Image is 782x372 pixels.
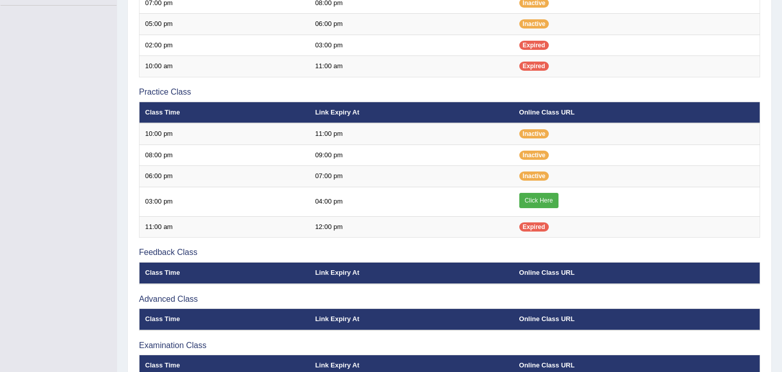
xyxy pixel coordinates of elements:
[514,263,760,284] th: Online Class URL
[139,216,310,238] td: 11:00 am
[514,102,760,123] th: Online Class URL
[310,145,514,166] td: 09:00 pm
[139,102,310,123] th: Class Time
[310,56,514,77] td: 11:00 am
[310,216,514,238] td: 12:00 pm
[139,248,760,257] h3: Feedback Class
[519,129,549,138] span: Inactive
[139,35,310,56] td: 02:00 pm
[139,14,310,35] td: 05:00 pm
[310,14,514,35] td: 06:00 pm
[139,341,760,350] h3: Examination Class
[139,295,760,304] h3: Advanced Class
[139,88,760,97] h3: Practice Class
[519,151,549,160] span: Inactive
[519,41,549,50] span: Expired
[310,309,514,330] th: Link Expiry At
[519,171,549,181] span: Inactive
[139,145,310,166] td: 08:00 pm
[310,187,514,216] td: 04:00 pm
[139,123,310,145] td: 10:00 pm
[139,56,310,77] td: 10:00 am
[519,222,549,232] span: Expired
[519,193,558,208] a: Click Here
[310,35,514,56] td: 03:00 pm
[514,309,760,330] th: Online Class URL
[310,263,514,284] th: Link Expiry At
[519,19,549,28] span: Inactive
[139,309,310,330] th: Class Time
[310,102,514,123] th: Link Expiry At
[310,166,514,187] td: 07:00 pm
[139,166,310,187] td: 06:00 pm
[519,62,549,71] span: Expired
[310,123,514,145] td: 11:00 pm
[139,263,310,284] th: Class Time
[139,187,310,216] td: 03:00 pm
